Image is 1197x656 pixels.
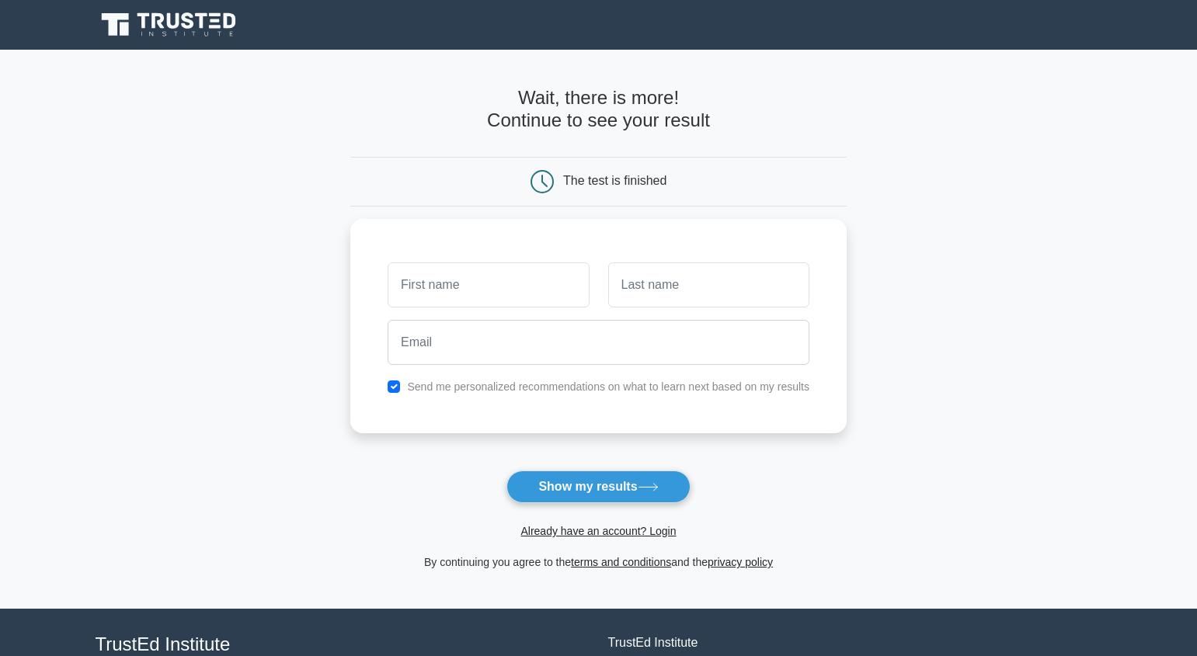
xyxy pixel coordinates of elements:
[571,556,671,568] a: terms and conditions
[388,262,589,307] input: First name
[388,320,809,365] input: Email
[350,87,847,132] h4: Wait, there is more! Continue to see your result
[608,262,809,307] input: Last name
[520,525,676,537] a: Already have an account? Login
[341,553,856,571] div: By continuing you agree to the and the
[407,380,809,393] label: Send me personalized recommendations on what to learn next based on my results
[506,470,690,503] button: Show my results
[708,556,773,568] a: privacy policy
[563,174,666,187] div: The test is finished
[96,633,590,656] h4: TrustEd Institute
